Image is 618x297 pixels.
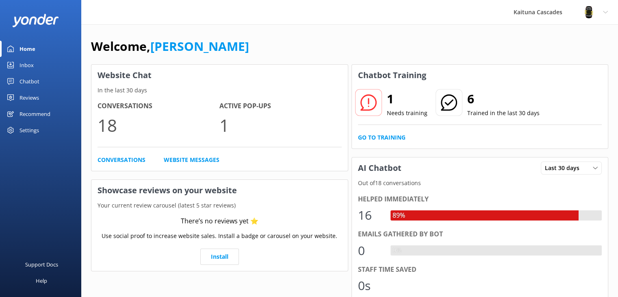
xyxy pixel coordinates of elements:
[358,264,602,275] div: Staff time saved
[358,241,382,260] div: 0
[219,101,341,111] h4: Active Pop-ups
[20,122,39,138] div: Settings
[352,179,608,188] p: Out of 18 conversations
[20,73,39,90] div: Chatbot
[583,6,595,18] img: 802-1755650174.png
[91,37,249,56] h1: Welcome,
[358,133,405,142] a: Go to Training
[20,41,35,57] div: Home
[98,101,219,111] h4: Conversations
[358,276,382,295] div: 0s
[20,57,34,73] div: Inbox
[91,201,348,210] p: Your current review carousel (latest 5 star reviews)
[12,14,59,27] img: yonder-white-logo.png
[20,90,39,106] div: Reviews
[358,194,602,205] div: Helped immediately
[20,106,50,122] div: Recommend
[200,249,239,265] a: Install
[36,273,47,289] div: Help
[91,180,348,201] h3: Showcase reviews on your website
[25,256,58,273] div: Support Docs
[390,210,407,221] div: 89%
[102,231,337,240] p: Use social proof to increase website sales. Install a badge or carousel on your website.
[181,216,258,227] div: There’s no reviews yet ⭐
[387,109,427,118] p: Needs training
[390,245,403,256] div: 0%
[352,157,408,179] h3: AI Chatbot
[545,164,584,173] span: Last 30 days
[150,38,249,55] a: [PERSON_NAME]
[91,65,348,86] h3: Website Chat
[358,229,602,240] div: Emails gathered by bot
[98,111,219,139] p: 18
[467,109,540,118] p: Trained in the last 30 days
[352,65,432,86] h3: Chatbot Training
[91,86,348,95] p: In the last 30 days
[358,205,382,225] div: 16
[219,111,341,139] p: 1
[467,89,540,109] h2: 6
[164,155,219,164] a: Website Messages
[98,155,145,164] a: Conversations
[387,89,427,109] h2: 1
